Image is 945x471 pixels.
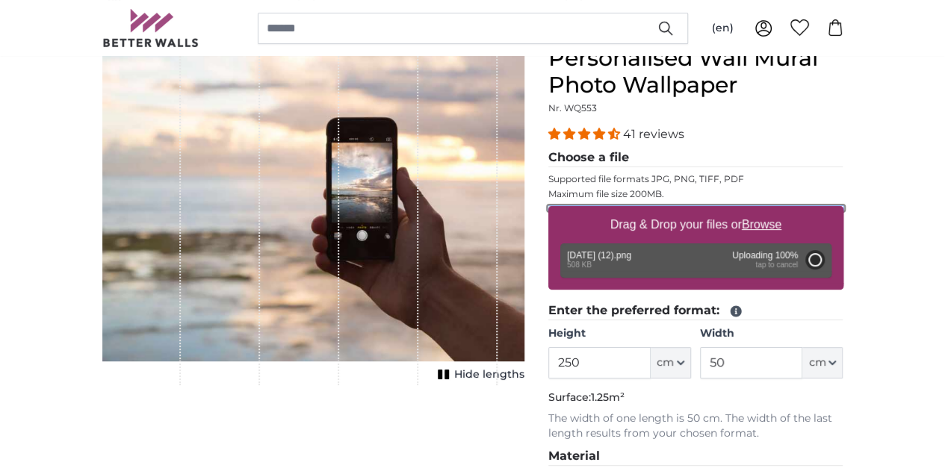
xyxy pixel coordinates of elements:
[623,127,684,141] span: 41 reviews
[651,347,691,378] button: cm
[548,326,691,341] label: Height
[548,173,843,185] p: Supported file formats JPG, PNG, TIFF, PDF
[102,45,524,385] div: 1 of 1
[548,188,843,200] p: Maximum file size 200MB.
[548,102,597,113] span: Nr. WQ553
[548,149,843,167] legend: Choose a file
[548,390,843,405] p: Surface:
[548,302,843,320] legend: Enter the preferred format:
[548,447,843,466] legend: Material
[548,411,843,441] p: The width of one length is 50 cm. The width of the last length results from your chosen format.
[700,326,843,341] label: Width
[657,355,674,370] span: cm
[700,15,746,42] button: (en)
[604,210,787,240] label: Drag & Drop your files or
[742,218,781,231] u: Browse
[548,127,623,141] span: 4.39 stars
[548,45,843,99] h1: Personalised Wall Mural Photo Wallpaper
[808,355,825,370] span: cm
[802,347,843,378] button: cm
[102,9,199,47] img: Betterwalls
[591,390,625,404] span: 1.25m²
